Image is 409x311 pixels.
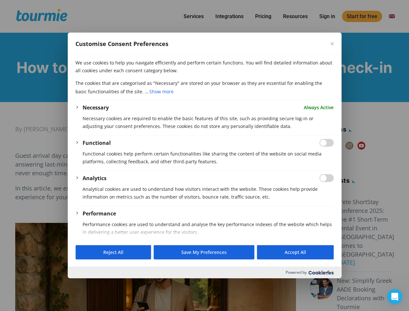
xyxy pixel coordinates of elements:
[83,150,334,166] p: Functional cookies help perform certain functionalities like sharing the content of the website o...
[257,245,334,259] button: Accept All
[68,267,341,278] div: Powered by
[304,104,334,111] span: Always Active
[387,289,403,305] iframe: Intercom live chat
[75,59,334,75] p: We use cookies to help you navigate efficiently and perform certain functions. You will find deta...
[149,87,174,96] button: Show more
[83,115,334,130] p: Necessary cookies are required to enable the basic features of this site, such as providing secur...
[83,104,109,111] button: Necessary
[83,185,334,201] p: Analytical cookies are used to understand how visitors interact with the website. These cookies h...
[330,42,334,45] button: Close
[75,79,334,96] p: The cookies that are categorised as "Necessary" are stored on your browser as they are essential ...
[319,139,334,147] input: Enable Functional
[75,40,168,48] span: Customise Consent Preferences
[83,139,111,147] button: Functional
[83,210,116,217] button: Performance
[75,245,151,259] button: Reject All
[83,174,107,182] button: Analytics
[83,221,334,236] p: Performance cookies are used to understand and analyse the key performance indexes of the website...
[153,245,254,259] button: Save My Preferences
[319,174,334,182] input: Enable Analytics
